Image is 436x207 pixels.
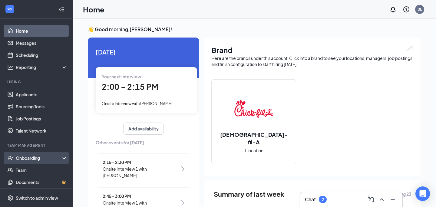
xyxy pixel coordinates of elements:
[7,79,66,84] div: Hiring
[388,195,398,204] button: Minimize
[103,159,180,166] span: 2:15 - 2:30 PM
[16,155,62,161] div: Onboarding
[366,195,376,204] button: ComposeMessage
[102,74,141,79] span: Your next interview
[7,64,13,70] svg: Analysis
[88,26,421,33] h3: 👋 Good morning, [PERSON_NAME] !
[96,139,191,146] span: Other events for [DATE]
[322,197,324,202] div: 2
[211,45,414,55] h1: Brand
[103,193,180,199] span: 2:45 - 3:00 PM
[7,155,13,161] svg: UserCheck
[7,6,13,12] svg: WorkstreamLogo
[244,147,263,154] span: 1 location
[16,88,68,100] a: Applicants
[403,6,410,13] svg: QuestionInfo
[305,196,316,203] h3: Chat
[406,45,414,52] img: open.6027fd2a22e1237b5b06.svg
[7,195,13,201] svg: Settings
[7,143,66,148] div: Team Management
[58,6,64,12] svg: Collapse
[389,196,396,203] svg: Minimize
[96,47,191,57] span: [DATE]
[211,55,414,67] div: Here are the brands under this account. Click into a brand to see your locations, managers, job p...
[102,101,172,106] span: Onsite Interview with [PERSON_NAME]
[418,7,422,12] div: BL
[103,166,180,179] span: Onsite Interview 1 with [PERSON_NAME]
[378,196,385,203] svg: ChevronUp
[16,64,68,70] div: Reporting
[16,25,68,37] a: Home
[415,186,430,201] div: Open Intercom Messenger
[16,37,68,49] a: Messages
[377,195,387,204] button: ChevronUp
[234,90,273,128] img: Chick-fil-A
[367,196,375,203] svg: ComposeMessage
[212,131,296,146] h2: [DEMOGRAPHIC_DATA]-fil-A
[16,113,68,125] a: Job Postings
[389,6,397,13] svg: Notifications
[16,176,68,188] a: DocumentsCrown
[123,123,164,135] button: Add availability
[16,195,58,201] div: Switch to admin view
[102,82,158,92] span: 2:00 - 2:15 PM
[16,125,68,137] a: Talent Network
[16,49,68,61] a: Scheduling
[83,4,104,15] h1: Home
[16,100,68,113] a: Sourcing Tools
[16,164,68,176] a: Team
[214,189,284,199] span: Summary of last week
[381,191,411,197] span: [DATE] - Aug 23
